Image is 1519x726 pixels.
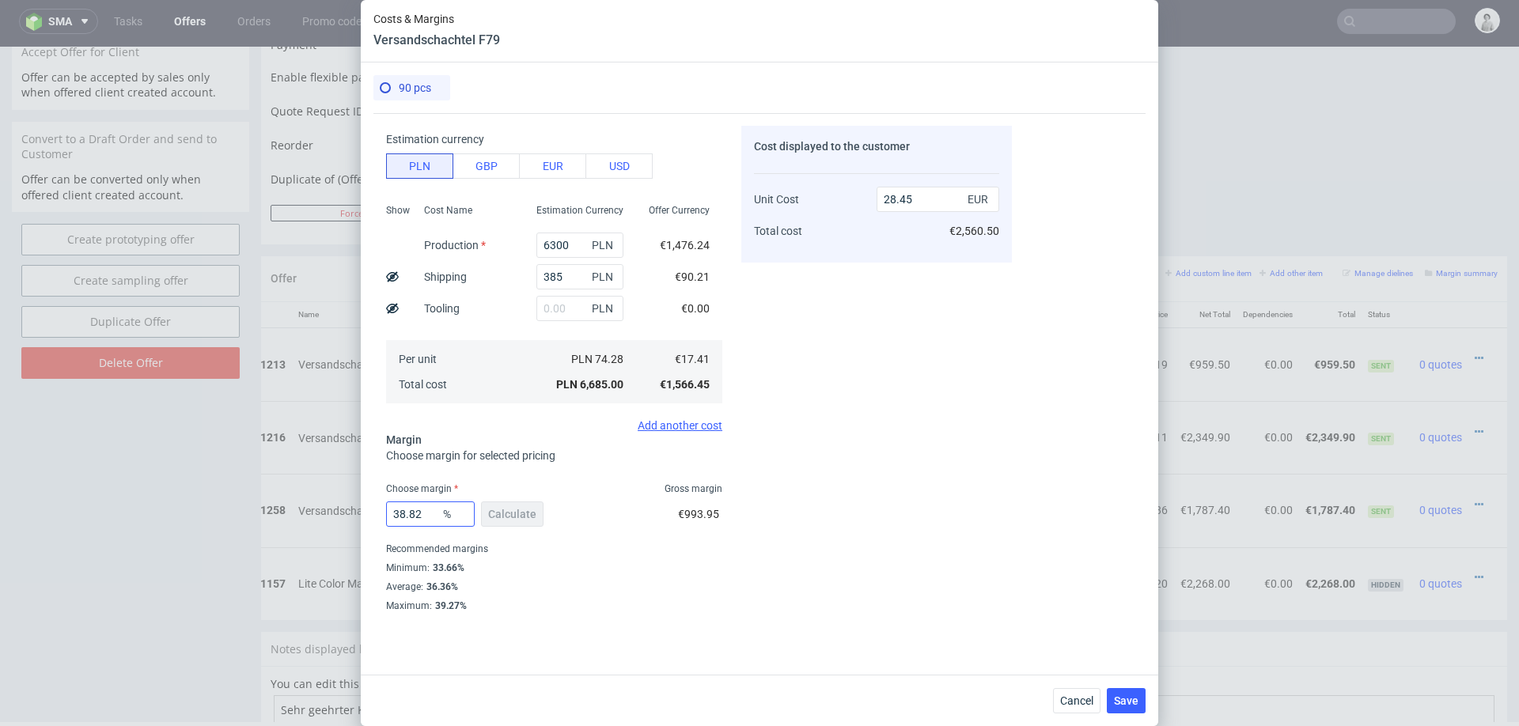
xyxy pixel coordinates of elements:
[410,25,422,38] img: Hokodo
[399,81,431,94] span: 90 pcs
[1368,386,1394,399] span: Sent
[1419,531,1462,543] span: 0 quotes
[1368,532,1403,545] span: hidden
[585,153,653,179] button: USD
[248,384,286,397] strong: 771216
[1419,457,1462,470] span: 0 quotes
[440,503,472,525] span: %
[298,528,1084,545] div: • Packhelp Zapier • Translation missing: en.zpkj.product.color_mode.print-color-hd-with-print-ins...
[571,353,623,365] span: PLN 74.28
[536,296,623,321] input: 0.00
[386,596,722,612] div: Maximum :
[660,239,710,251] span: €1,476.24
[1090,281,1127,354] td: 50
[399,378,447,391] span: Total cost
[432,599,467,612] div: 39.27%
[1299,255,1362,282] th: Total
[681,302,710,315] span: €0.00
[678,508,719,520] span: €993.95
[1425,222,1498,231] small: Margin summary
[386,433,422,446] span: Margin
[298,310,408,326] span: Versandschachtel F71
[1362,255,1413,282] th: Status
[386,483,458,494] label: Choose margin
[1127,255,1174,282] th: Unit Price
[536,204,623,217] span: Estimation Currency
[1419,312,1462,324] span: 0 quotes
[649,204,710,217] span: Offer Currency
[21,125,240,156] p: Offer can be converted only when offered client created account.
[298,382,1084,399] div: • Packhelp Zapier • Translation missing: en.zpkj.product.color_mode.print-color-hd-with-print-ins...
[1023,459,1081,471] span: SPEC- 216814
[1368,459,1394,471] span: Sent
[1127,354,1174,427] td: €26.11
[1237,427,1299,500] td: €0.00
[1127,281,1174,354] td: €19.19
[754,225,802,237] span: Total cost
[1174,427,1237,500] td: €1,787.40
[1090,427,1127,500] td: 90
[1107,688,1146,713] button: Save
[536,233,623,258] input: 0.00
[1237,501,1299,573] td: €0.00
[271,158,483,175] button: Force CRM resync
[373,32,500,49] header: Versandschachtel F79
[423,580,458,593] div: 36.36%
[386,153,453,179] button: PLN
[1343,222,1413,231] small: Manage dielines
[424,204,472,217] span: Cost Name
[422,630,478,645] a: markdown
[777,158,862,175] input: Save
[1299,354,1362,427] td: €2,349.90
[1090,255,1127,282] th: Quant.
[386,419,722,432] div: Add another cost
[271,225,297,238] span: Offer
[556,378,623,391] span: PLN 6,685.00
[386,539,722,558] div: Recommended margins
[665,482,722,495] span: Gross margin
[675,270,710,283] span: €90.21
[589,297,620,320] span: PLN
[1114,695,1138,706] span: Save
[1174,281,1237,354] td: €959.50
[271,51,507,89] td: Quote Request ID
[399,353,437,365] span: Per unit
[1127,501,1174,573] td: €25.20
[386,577,722,596] div: Average :
[589,234,620,256] span: PLN
[298,529,399,545] span: Lite Color Mailer Box
[241,255,292,282] th: ID
[424,239,486,251] label: Production
[424,302,460,315] label: Tooling
[248,312,286,324] strong: 771213
[271,119,507,157] td: Duplicate of (Offer ID)
[1127,427,1174,500] td: €19.86
[754,140,910,153] span: Cost displayed to the customer
[1237,354,1299,427] td: €0.00
[298,456,408,472] span: Versandschachtel F79
[261,585,1507,620] div: Notes displayed below the Offer
[386,133,484,146] label: Estimation currency
[1090,354,1127,427] td: 90
[1090,501,1127,573] td: 90
[1299,427,1362,500] td: €1,787.40
[1165,222,1252,231] small: Add custom line item
[675,353,710,365] span: €17.41
[1419,384,1462,397] span: 0 quotes
[298,456,1084,472] div: • Packhelp Zapier • Translation missing: en.zpkj.product.color_mode.print-color-hd-with-print-ins...
[21,177,240,209] a: Create prototyping offer
[373,13,500,25] span: Costs & Margins
[979,222,1053,231] small: Add PIM line item
[271,89,507,119] td: Reorder
[271,21,507,51] td: Enable flexible payments
[21,218,240,250] a: Create sampling offer
[424,270,467,283] label: Shipping
[386,501,475,527] input: 0.00
[1013,531,1071,544] span: SPEC- 216762
[1260,222,1323,231] small: Add other item
[386,204,410,217] span: Show
[589,266,620,288] span: PLN
[949,225,999,237] span: €2,560.50
[660,378,710,391] span: €1,566.45
[519,153,586,179] button: EUR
